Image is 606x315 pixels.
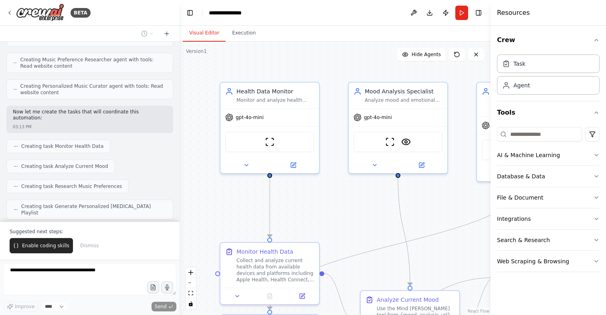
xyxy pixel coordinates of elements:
button: Search & Research [497,230,600,250]
button: Execution [226,25,262,42]
button: Tools [497,101,600,124]
button: Integrations [497,208,600,229]
button: Open in side panel [288,291,316,301]
img: ScrapeWebsiteTool [265,137,275,147]
button: Send [151,302,176,311]
div: Crew [497,51,600,101]
span: Creating task Research Music Preferences [21,183,122,190]
div: Analyze mood and emotional state using the Mind [PERSON_NAME] tool from {mood_analysis_url} and c... [365,97,442,103]
img: ScrapeWebsiteTool [385,137,395,147]
div: Mood Analysis Specialist [365,87,442,95]
span: gpt-4o-mini [236,114,264,121]
span: Hide Agents [412,51,441,58]
div: Monitor Health DataCollect and analyze current health data from available devices and platforms i... [220,242,320,305]
span: Send [155,303,167,310]
button: Hide right sidebar [473,7,484,18]
div: Database & Data [497,172,545,180]
button: zoom out [186,278,196,288]
button: Click to speak your automation idea [161,281,173,293]
div: 03:13 PM [13,124,32,130]
div: Health Data MonitorMonitor and analyze health data from various devices including Apple Health, H... [220,82,320,174]
div: Analyze Current Mood [377,296,439,304]
div: Health Data Monitor [236,87,314,95]
button: Enable coding skills [10,238,73,253]
h4: Resources [497,8,530,18]
div: Integrations [497,215,531,223]
div: Mood Analysis SpecialistAnalyze mood and emotional state using the Mind [PERSON_NAME] tool from {... [348,82,448,174]
button: Open in side panel [271,160,316,170]
div: AI & Machine Learning [497,151,560,159]
div: Collect and analyze current health data from available devices and platforms including Apple Heal... [236,257,314,283]
button: Web Scraping & Browsing [497,251,600,272]
span: Dismiss [80,242,99,249]
button: Database & Data [497,166,600,187]
g: Edge from 766870b6-9aec-48e3-890f-2234bb33c0c3 to 52966441-79f7-4734-9376-bb38bbdfbb86 [394,178,414,286]
span: Creating Personalized Music Curator agent with tools: Read website content [20,83,166,96]
div: Monitor Health Data [236,248,293,256]
img: Logo [16,4,64,22]
button: Start a new chat [160,29,173,38]
span: Improve [15,303,34,310]
button: Hide left sidebar [184,7,196,18]
span: Creating Music Preference Researcher agent with tools: Read website content [20,57,166,69]
button: AI & Machine Learning [497,145,600,166]
button: Crew [497,29,600,51]
div: Monitor and analyze health data from various devices including Apple Health, Health Connect, Whoo... [236,97,314,103]
button: zoom in [186,267,196,278]
button: No output available [253,291,287,301]
div: File & Document [497,194,543,202]
div: Tools [497,124,600,279]
span: Enable coding skills [22,242,69,249]
button: Visual Editor [183,25,226,42]
button: Improve [3,301,38,312]
div: Web Scraping & Browsing [497,257,569,265]
div: React Flow controls [186,267,196,309]
div: BETA [71,8,91,18]
button: Hide Agents [397,48,446,61]
button: Open in side panel [399,160,444,170]
img: VisionTool [401,137,411,147]
button: toggle interactivity [186,299,196,309]
p: Suggested next steps: [10,228,170,235]
span: gpt-4o-mini [364,114,392,121]
div: Version 1 [186,48,207,55]
a: React Flow attribution [468,309,489,313]
div: Search & Research [497,236,550,244]
button: Switch to previous chat [138,29,157,38]
button: Upload files [147,281,159,293]
div: Agent [513,81,530,89]
g: Edge from c8d19b32-0165-4580-acb2-c555a738d02e to dfc67a0b-3a77-4e83-a607-db0fe2a4ff0a [266,178,530,310]
nav: breadcrumb [209,9,250,17]
button: File & Document [497,187,600,208]
span: Creating task Analyze Current Mood [21,163,108,170]
div: Task [513,60,525,68]
span: Creating task Monitor Health Data [21,143,103,149]
button: Dismiss [76,238,103,253]
g: Edge from 59a735ed-f812-4b9b-a581-6751f887c9f0 to c86eb962-daa2-4bd2-b94b-9e91a24685a4 [266,178,274,238]
span: Creating task Generate Personalized [MEDICAL_DATA] Playlist [21,203,166,216]
button: fit view [186,288,196,299]
p: Now let me create the tasks that will coordinate this automation: [13,109,167,121]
